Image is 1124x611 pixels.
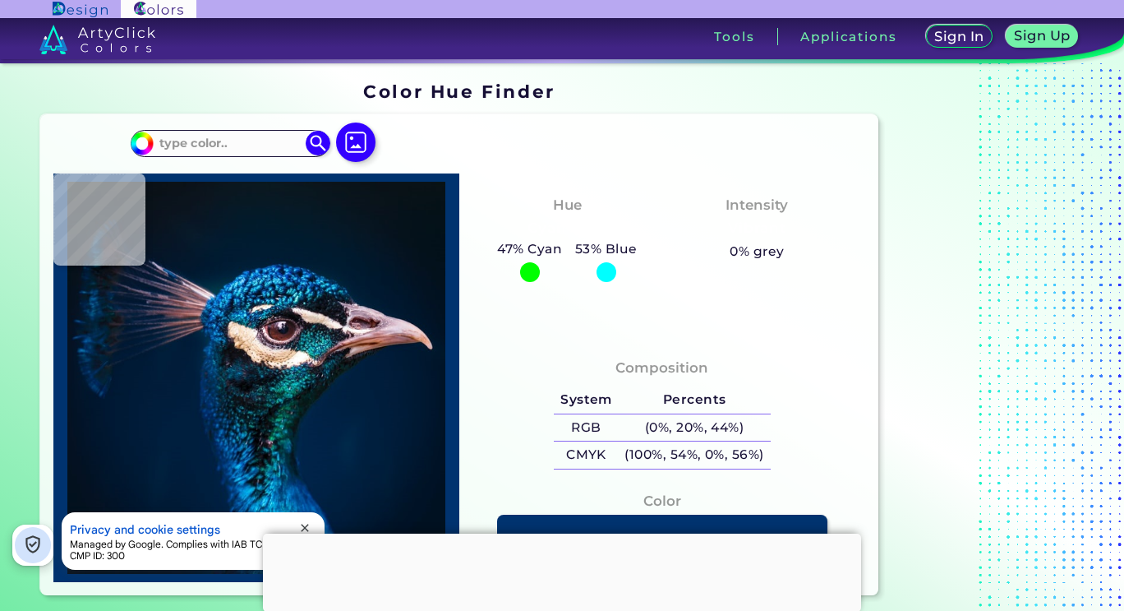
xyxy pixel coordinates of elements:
[62,182,451,574] img: img_pavlin.jpg
[554,414,618,442] h5: RGB
[619,387,771,414] h5: Percents
[800,30,896,43] h3: Applications
[521,219,614,238] h3: Cyan-Blue
[363,79,555,104] h1: Color Hue Finder
[553,193,582,217] h4: Hue
[619,414,771,442] h5: (0%, 20%, 44%)
[937,30,982,43] h5: Sign In
[1016,30,1067,42] h5: Sign Up
[615,356,708,380] h4: Composition
[263,534,861,608] iframe: Advertisement
[39,25,155,54] img: logo_artyclick_colors_white.svg
[554,442,618,469] h5: CMYK
[336,123,375,162] img: icon picture
[929,26,990,47] a: Sign In
[554,387,618,414] h5: System
[306,131,330,155] img: icon search
[569,238,643,260] h5: 53% Blue
[714,30,754,43] h3: Tools
[1010,26,1075,47] a: Sign Up
[53,2,108,17] img: ArtyClick Design logo
[491,238,569,260] h5: 47% Cyan
[721,219,793,238] h3: Vibrant
[726,193,788,217] h4: Intensity
[885,76,1090,589] iframe: Advertisement
[643,489,681,513] h4: Color
[154,132,306,155] input: type color..
[730,241,784,262] h5: 0% grey
[619,442,771,469] h5: (100%, 54%, 0%, 56%)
